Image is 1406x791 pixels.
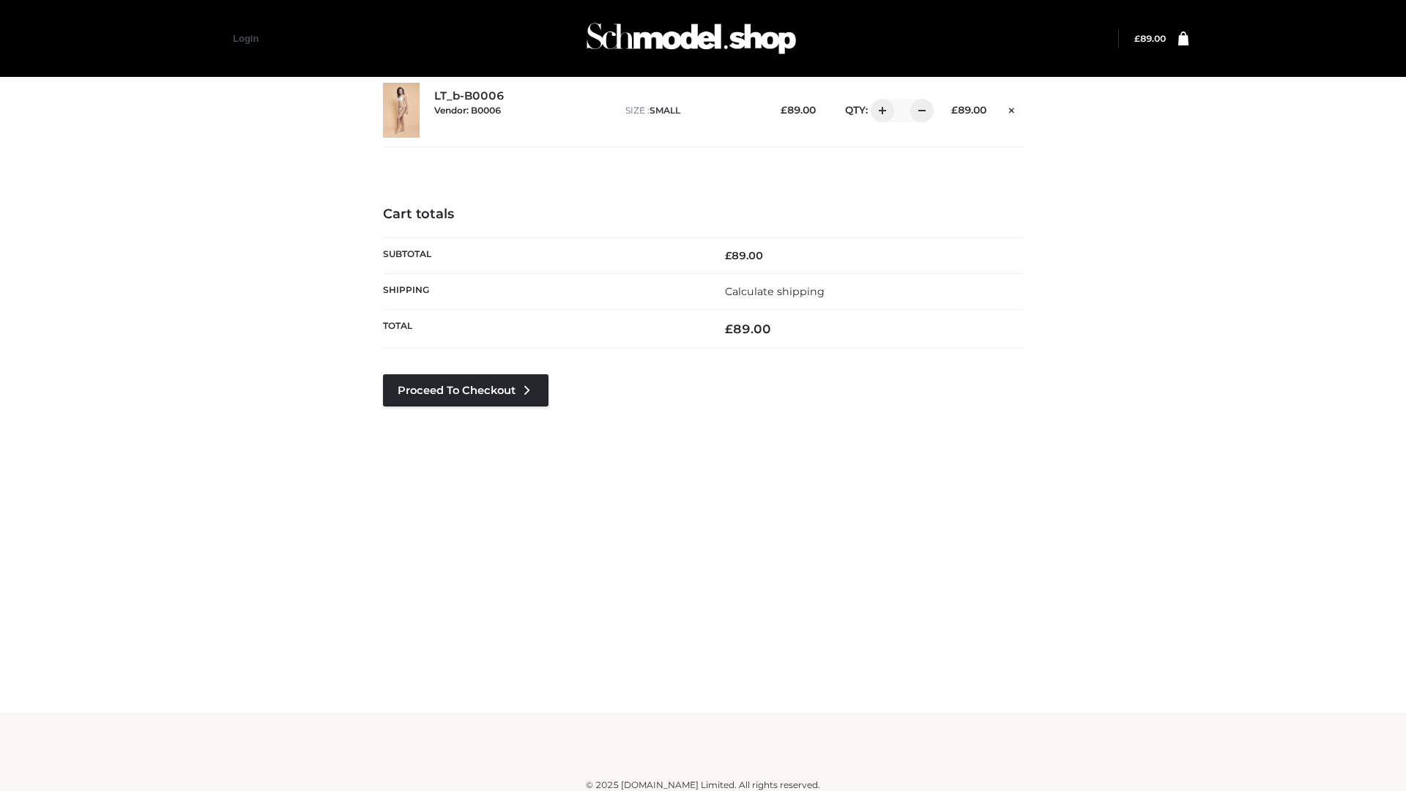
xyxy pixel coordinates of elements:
small: Vendor: B0006 [434,105,501,116]
img: Schmodel Admin 964 [581,10,801,67]
a: Login [233,33,258,44]
span: £ [781,104,787,116]
th: Total [383,310,703,349]
p: size : [625,104,758,117]
div: QTY: [830,99,929,122]
a: Calculate shipping [725,285,825,298]
bdi: 89.00 [725,322,771,336]
bdi: 89.00 [781,104,816,116]
span: £ [725,249,732,262]
span: £ [951,104,958,116]
div: LT_b-B0006 [434,89,611,130]
bdi: 89.00 [725,249,763,262]
span: £ [1134,33,1140,44]
a: Proceed to Checkout [383,374,548,406]
a: Remove this item [1001,99,1023,118]
bdi: 89.00 [951,104,986,116]
h4: Cart totals [383,207,1023,223]
span: SMALL [650,105,680,116]
a: £89.00 [1134,33,1166,44]
span: £ [725,322,733,336]
th: Shipping [383,273,703,309]
th: Subtotal [383,237,703,273]
bdi: 89.00 [1134,33,1166,44]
